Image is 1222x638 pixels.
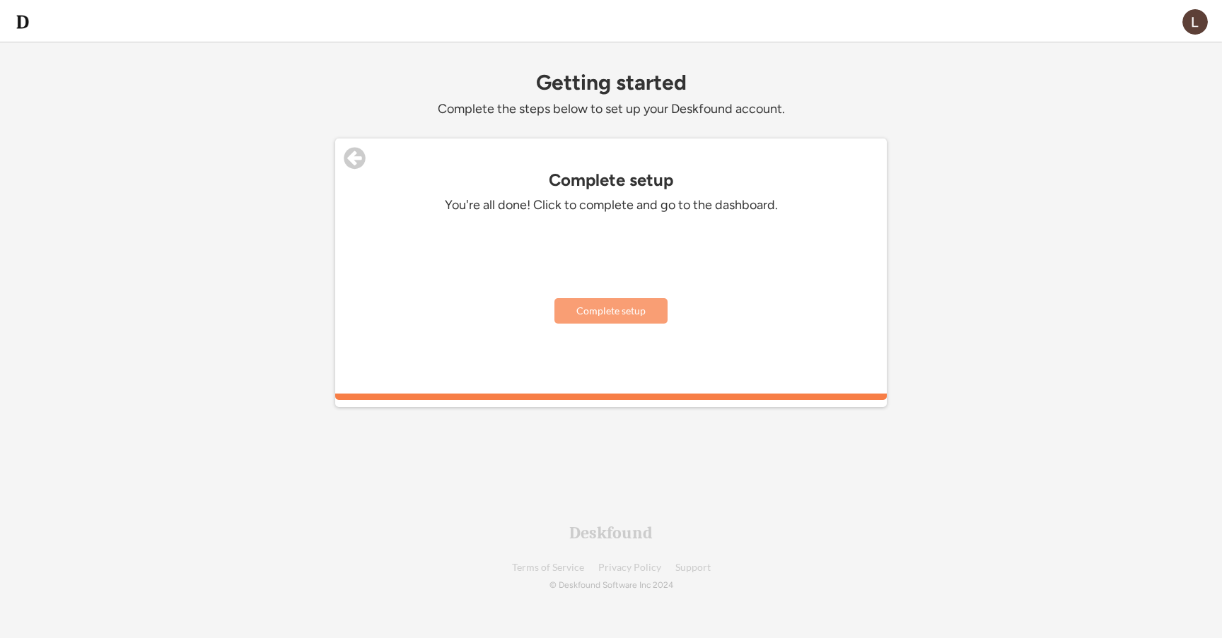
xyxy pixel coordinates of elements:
[675,562,711,573] a: Support
[335,170,887,190] div: Complete setup
[598,562,661,573] a: Privacy Policy
[14,13,31,30] img: d-whitebg.png
[338,394,884,400] div: 100%
[399,197,823,213] div: You're all done! Click to complete and go to the dashboard.
[1182,9,1208,35] img: ACg8ocJtn3TZwXx4MBZgF1nWRCAVGdGbxzYihRnf4vVK4Wfz-ns_Aw=s96-c
[335,71,887,94] div: Getting started
[335,101,887,117] div: Complete the steps below to set up your Deskfound account.
[512,562,584,573] a: Terms of Service
[569,524,653,541] div: Deskfound
[554,298,668,324] button: Complete setup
